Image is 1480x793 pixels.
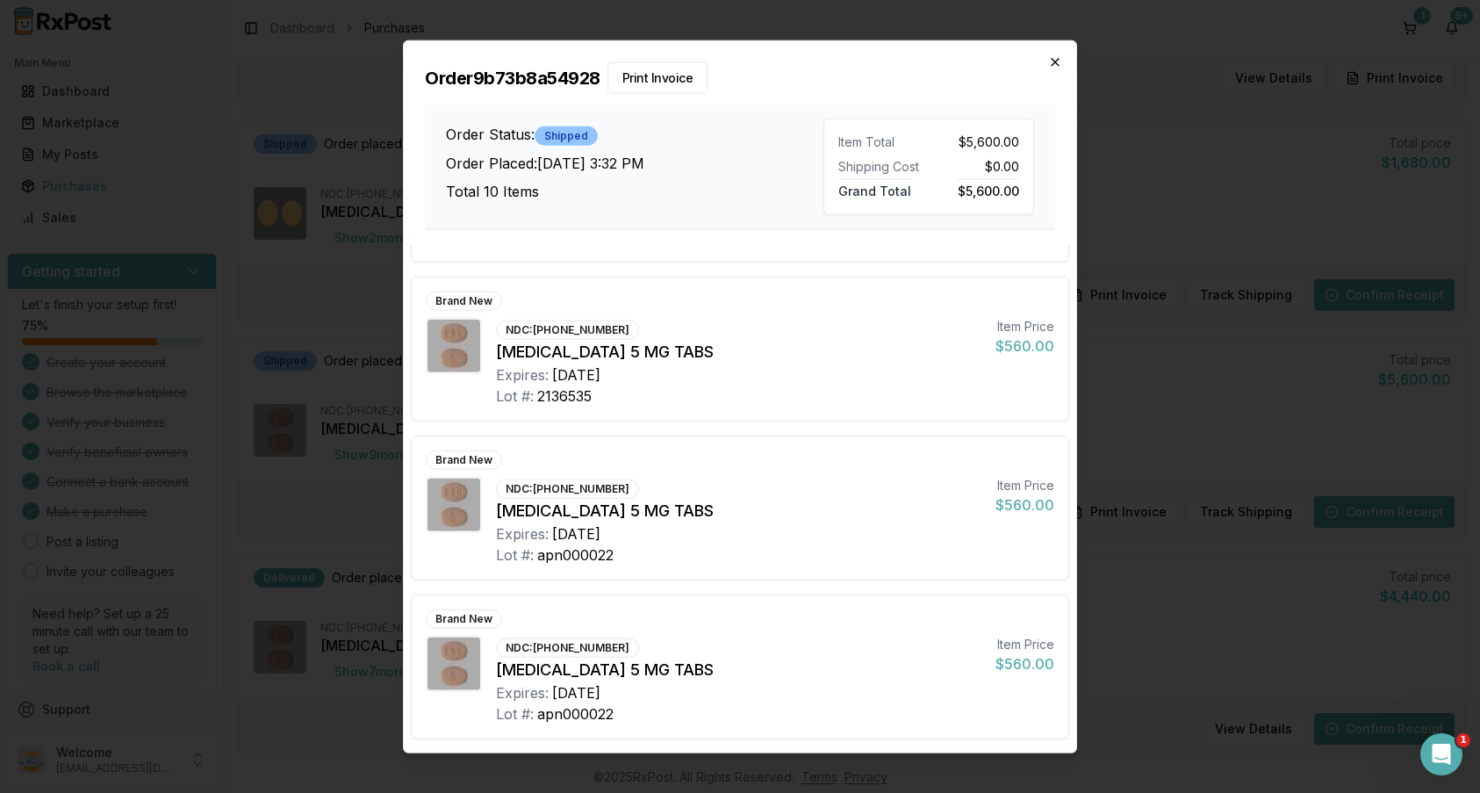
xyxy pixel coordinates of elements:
[838,178,911,198] span: Grand Total
[427,637,480,689] img: Eliquis 5 MG TABS
[995,476,1054,494] div: Item Price
[496,703,534,724] div: Lot #:
[446,124,823,146] h3: Order Status:
[537,544,614,565] div: apn000022
[1420,733,1462,775] iframe: Intercom live chat
[426,450,502,469] div: Brand New
[425,61,1055,93] h2: Order 9b73b8a54928
[537,385,592,406] div: 2136535
[427,478,480,530] img: Eliquis 5 MG TABS
[607,61,708,93] button: Print Invoice
[496,364,549,385] div: Expires:
[446,181,823,202] h3: Total 10 Items
[496,320,639,339] div: NDC: [PHONE_NUMBER]
[537,703,614,724] div: apn000022
[838,133,922,150] div: Item Total
[496,681,549,703] div: Expires:
[995,494,1054,515] div: $560.00
[995,652,1054,674] div: $560.00
[995,635,1054,652] div: Item Price
[446,153,823,174] h3: Order Placed: [DATE] 3:32 PM
[1456,733,1470,747] span: 1
[552,523,600,544] div: [DATE]
[496,523,549,544] div: Expires:
[838,157,922,175] div: Shipping Cost
[552,681,600,703] div: [DATE]
[936,133,1019,150] div: $5,600.00
[496,657,981,681] div: [MEDICAL_DATA] 5 MG TABS
[426,291,502,310] div: Brand New
[496,498,981,523] div: [MEDICAL_DATA] 5 MG TABS
[995,317,1054,335] div: Item Price
[427,319,480,371] img: Eliquis 5 MG TABS
[496,339,981,364] div: [MEDICAL_DATA] 5 MG TABS
[958,178,1019,198] span: $5,600.00
[496,544,534,565] div: Lot #:
[552,364,600,385] div: [DATE]
[496,638,639,657] div: NDC: [PHONE_NUMBER]
[426,609,502,628] div: Brand New
[936,157,1019,175] div: $0.00
[496,479,639,498] div: NDC: [PHONE_NUMBER]
[496,385,534,406] div: Lot #:
[535,126,598,146] div: Shipped
[995,335,1054,356] div: $560.00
